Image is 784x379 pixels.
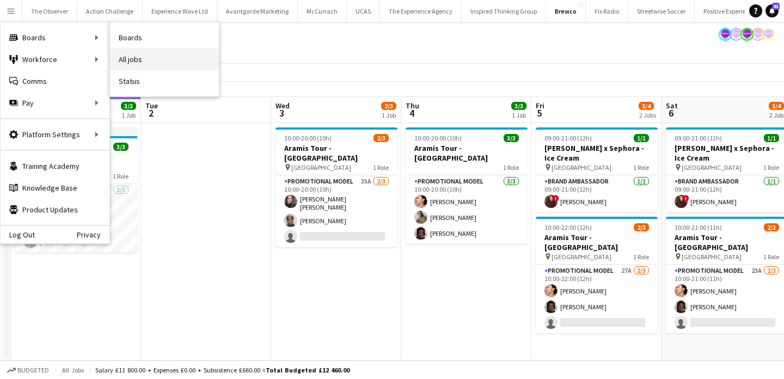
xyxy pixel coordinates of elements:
span: Total Budgeted £12 460.00 [266,366,350,374]
button: Fix Radio [586,1,628,22]
a: Product Updates [1,199,109,221]
span: [GEOGRAPHIC_DATA] [552,163,611,172]
app-job-card: 10:00-22:00 (12h)2/3Aramis Tour - [GEOGRAPHIC_DATA] [GEOGRAPHIC_DATA]1 RolePromotional Model27A2/... [536,217,658,333]
app-card-role: Promotional Model3/310:00-20:00 (10h)[PERSON_NAME][PERSON_NAME][PERSON_NAME] [406,175,528,244]
span: [GEOGRAPHIC_DATA] [552,253,611,261]
a: 93 [765,4,779,17]
span: 1/1 [764,134,779,142]
button: Experience Wave Ltd [143,1,217,22]
span: 2/3 [381,102,396,110]
div: Platform Settings [1,124,109,145]
app-user-avatar: Florence Watkinson [719,28,732,41]
span: [GEOGRAPHIC_DATA] [682,163,742,172]
h3: Aramis Tour - [GEOGRAPHIC_DATA] [536,233,658,252]
span: 1 Role [633,253,649,261]
app-job-card: 10:00-20:00 (10h)2/3Aramis Tour - [GEOGRAPHIC_DATA] [GEOGRAPHIC_DATA]1 RolePromotional Model35A2/... [275,127,397,247]
span: All jobs [60,366,86,374]
a: Training Academy [1,155,109,177]
span: 09:00-21:00 (12h) [544,134,592,142]
span: 3/4 [769,102,784,110]
span: 10:00-20:00 (10h) [414,134,462,142]
span: 1 Role [763,163,779,172]
app-card-role: Promotional Model27A2/310:00-22:00 (12h)[PERSON_NAME][PERSON_NAME] [536,265,658,333]
div: Boards [1,27,109,48]
div: Salary £11 800.00 + Expenses £0.00 + Subsistence £660.00 = [95,366,350,374]
span: Tue [145,101,158,111]
span: 1 Role [763,253,779,261]
span: 1 Role [113,172,128,180]
button: Budgeted [5,364,51,376]
span: 10:00-20:00 (10h) [284,134,332,142]
div: Pay [1,92,109,114]
app-job-card: 10:00-20:00 (10h)3/3Aramis Tour - [GEOGRAPHIC_DATA]1 RolePromotional Model3/310:00-20:00 (10h)[PE... [406,127,528,244]
span: 5 [534,107,544,119]
span: 1/1 [634,134,649,142]
span: Budgeted [17,366,49,374]
h3: [PERSON_NAME] x Sephora - Ice Cream [536,143,658,163]
h3: Aramis Tour - [GEOGRAPHIC_DATA] [275,143,397,163]
a: Status [110,70,219,92]
button: Action Challenge [77,1,143,22]
div: 1 Job [121,111,136,119]
h3: Aramis Tour - [GEOGRAPHIC_DATA] [406,143,528,163]
span: 3/4 [639,102,654,110]
span: 2/3 [764,223,779,231]
span: 2/3 [373,134,389,142]
span: 2/3 [634,223,649,231]
app-user-avatar: Sophie Barnes [751,28,764,41]
a: Boards [110,27,219,48]
span: 3/3 [121,102,136,110]
div: 2 Jobs [639,111,656,119]
app-user-avatar: Sophie Barnes [730,28,743,41]
span: Wed [275,101,290,111]
app-user-avatar: Sophie Barnes [740,28,754,41]
div: Workforce [1,48,109,70]
div: 1 Job [512,111,526,119]
button: Positive Experience [695,1,765,22]
a: All jobs [110,48,219,70]
button: Inspired Thinking Group [462,1,546,22]
a: Privacy [77,230,109,239]
span: 10:00-22:00 (12h) [544,223,592,231]
button: Brewco [546,1,586,22]
button: The Experience Agency [380,1,462,22]
span: 93 [772,3,780,10]
span: Fri [536,101,544,111]
a: Comms [1,70,109,92]
button: McCurrach [298,1,347,22]
span: ! [553,195,559,201]
button: UCAS [347,1,380,22]
span: 1 Role [373,163,389,172]
span: 09:00-21:00 (12h) [675,134,722,142]
span: 1 Role [503,163,519,172]
span: 1 Role [633,163,649,172]
span: Sat [666,101,678,111]
span: 10:00-21:00 (11h) [675,223,722,231]
button: Streetwise Soccer [628,1,695,22]
span: Thu [406,101,419,111]
span: [GEOGRAPHIC_DATA] [291,163,351,172]
span: 4 [404,107,419,119]
app-job-card: 09:00-21:00 (12h)1/1[PERSON_NAME] x Sephora - Ice Cream [GEOGRAPHIC_DATA]1 RoleBrand Ambassador1/... [536,127,658,212]
span: ! [683,195,689,201]
button: The Observer [22,1,77,22]
span: 3/3 [113,143,128,151]
a: Log Out [1,230,35,239]
span: 2 [144,107,158,119]
app-card-role: Promotional Model35A2/310:00-20:00 (10h)[PERSON_NAME] [PERSON_NAME][PERSON_NAME] [275,175,397,247]
span: 3/3 [504,134,519,142]
span: 3 [274,107,290,119]
a: Knowledge Base [1,177,109,199]
app-card-role: Brand Ambassador1/109:00-21:00 (12h)![PERSON_NAME] [536,175,658,212]
button: Avantgarde Marketing [217,1,298,22]
span: 6 [664,107,678,119]
span: 3/3 [511,102,526,110]
div: 1 Job [382,111,396,119]
span: [GEOGRAPHIC_DATA] [682,253,742,261]
app-user-avatar: Sophie Barnes [762,28,775,41]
